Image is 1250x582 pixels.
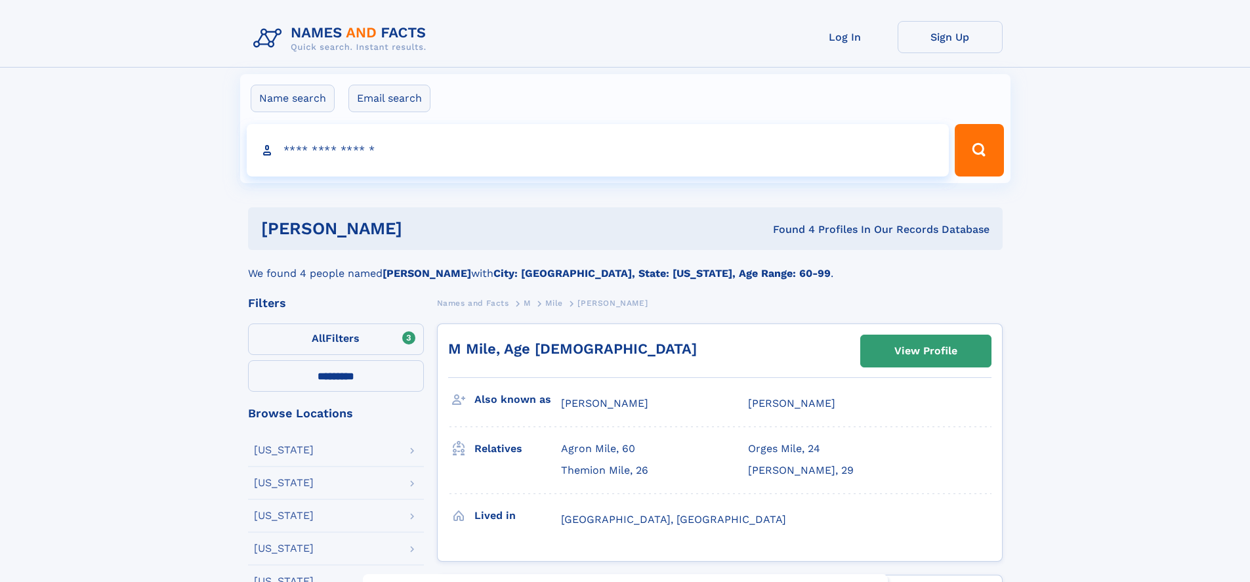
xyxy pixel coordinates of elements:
b: City: [GEOGRAPHIC_DATA], State: [US_STATE], Age Range: 60-99 [493,267,831,280]
span: [PERSON_NAME] [561,397,648,409]
a: Agron Mile, 60 [561,442,635,456]
h3: Relatives [474,438,561,460]
h3: Lived in [474,505,561,527]
span: All [312,332,325,344]
span: [GEOGRAPHIC_DATA], [GEOGRAPHIC_DATA] [561,513,786,526]
h3: Also known as [474,388,561,411]
input: search input [247,124,949,177]
label: Name search [251,85,335,112]
div: [US_STATE] [254,445,314,455]
span: M [524,299,531,308]
a: M [524,295,531,311]
div: [US_STATE] [254,510,314,521]
a: M Mile, Age [DEMOGRAPHIC_DATA] [448,341,697,357]
label: Email search [348,85,430,112]
a: Log In [793,21,898,53]
div: We found 4 people named with . [248,250,1003,281]
a: Names and Facts [437,295,509,311]
span: Mile [545,299,562,308]
div: Filters [248,297,424,309]
span: [PERSON_NAME] [577,299,648,308]
a: View Profile [861,335,991,367]
div: Browse Locations [248,407,424,419]
span: [PERSON_NAME] [748,397,835,409]
a: Themion Mile, 26 [561,463,648,478]
div: Found 4 Profiles In Our Records Database [587,222,990,237]
div: View Profile [894,336,957,366]
img: Logo Names and Facts [248,21,437,56]
a: Sign Up [898,21,1003,53]
div: [US_STATE] [254,478,314,488]
button: Search Button [955,124,1003,177]
a: [PERSON_NAME], 29 [748,463,854,478]
div: [US_STATE] [254,543,314,554]
h1: [PERSON_NAME] [261,220,588,237]
a: Mile [545,295,562,311]
label: Filters [248,323,424,355]
b: [PERSON_NAME] [383,267,471,280]
a: Orges Mile, 24 [748,442,820,456]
